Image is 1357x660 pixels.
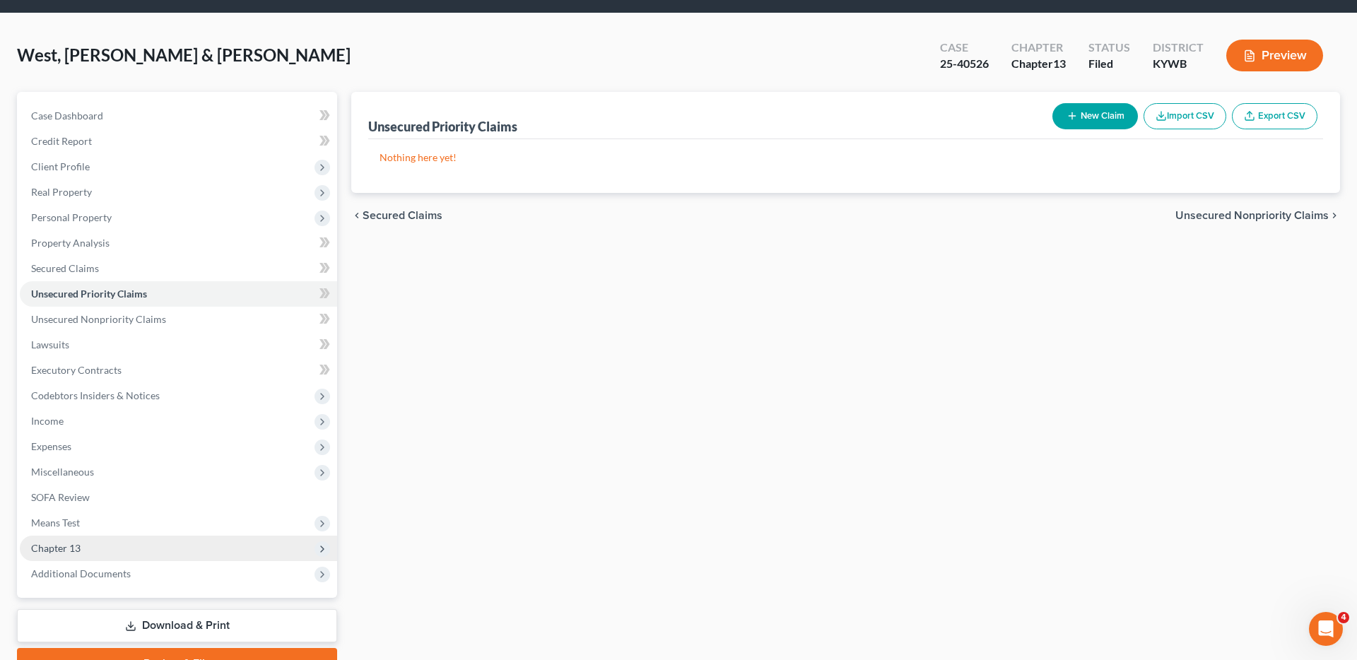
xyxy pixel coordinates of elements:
div: KYWB [1153,56,1204,72]
span: Property Analysis [31,237,110,249]
iframe: Intercom live chat [1309,612,1343,646]
a: Case Dashboard [20,103,337,129]
span: Secured Claims [31,262,99,274]
span: Chapter 13 [31,542,81,554]
a: Download & Print [17,609,337,642]
div: 25-40526 [940,56,989,72]
span: Unsecured Priority Claims [31,288,147,300]
div: District [1153,40,1204,56]
a: Lawsuits [20,332,337,358]
button: New Claim [1052,103,1138,129]
span: Client Profile [31,160,90,172]
span: Codebtors Insiders & Notices [31,389,160,401]
span: Unsecured Nonpriority Claims [1175,210,1329,221]
a: Export CSV [1232,103,1317,129]
button: chevron_left Secured Claims [351,210,442,221]
span: Expenses [31,440,71,452]
span: Executory Contracts [31,364,122,376]
i: chevron_left [351,210,363,221]
a: Executory Contracts [20,358,337,383]
span: Case Dashboard [31,110,103,122]
p: Nothing here yet! [380,151,1312,165]
div: Chapter [1011,40,1066,56]
div: Status [1088,40,1130,56]
button: Import CSV [1144,103,1226,129]
span: 4 [1338,612,1349,623]
span: Means Test [31,517,80,529]
a: Property Analysis [20,230,337,256]
span: Miscellaneous [31,466,94,478]
span: SOFA Review [31,491,90,503]
span: Real Property [31,186,92,198]
span: Additional Documents [31,567,131,579]
span: Credit Report [31,135,92,147]
a: Unsecured Priority Claims [20,281,337,307]
div: Unsecured Priority Claims [368,118,517,135]
span: 13 [1053,57,1066,70]
a: Secured Claims [20,256,337,281]
span: Secured Claims [363,210,442,221]
i: chevron_right [1329,210,1340,221]
a: SOFA Review [20,485,337,510]
span: Lawsuits [31,338,69,350]
span: Income [31,415,64,427]
div: Chapter [1011,56,1066,72]
button: Unsecured Nonpriority Claims chevron_right [1175,210,1340,221]
div: Filed [1088,56,1130,72]
span: Personal Property [31,211,112,223]
button: Preview [1226,40,1323,71]
div: Case [940,40,989,56]
span: Unsecured Nonpriority Claims [31,313,166,325]
span: West, [PERSON_NAME] & [PERSON_NAME] [17,45,351,65]
a: Unsecured Nonpriority Claims [20,307,337,332]
a: Credit Report [20,129,337,154]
